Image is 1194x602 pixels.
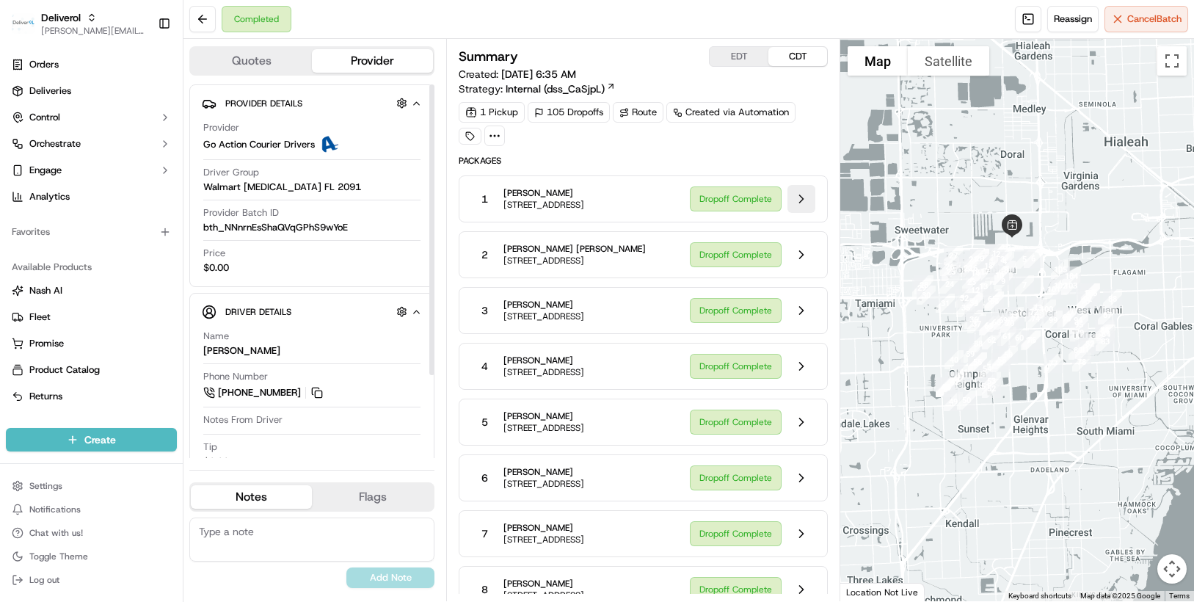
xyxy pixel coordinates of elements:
button: CancelBatch [1104,6,1188,32]
div: 5 [1009,244,1040,275]
button: Notes [191,485,312,509]
img: Jeff Sasse [15,253,38,277]
button: Reassign [1047,6,1099,32]
span: [DATE] 6:35 AM [501,68,576,81]
span: Notifications [29,504,81,515]
div: 88 [1097,283,1128,314]
span: Deliveries [29,84,71,98]
div: Available Products [6,255,177,279]
span: [STREET_ADDRESS] [503,478,584,490]
div: Past conversations [15,191,98,203]
div: 23 [956,266,987,297]
span: Name [203,330,229,343]
span: Log out [29,574,59,586]
button: Map camera controls [1157,554,1187,584]
span: • [122,228,127,239]
div: 87 [1092,300,1123,330]
span: Driver Details [225,306,291,318]
div: 40 [939,344,969,375]
span: Tip [203,440,217,454]
span: Provider Batch ID [203,206,279,220]
button: Product Catalog [6,358,177,382]
div: 67 [979,286,1010,316]
span: 8:12 AM [130,228,166,239]
span: 2 [481,247,488,262]
span: [PERSON_NAME] [503,355,584,366]
button: Quotes [191,49,312,73]
div: 37 [961,308,992,339]
span: 6 [481,471,488,485]
button: Settings [6,476,177,496]
div: 30 [911,280,942,311]
div: 74 [1020,303,1051,334]
img: Chris Sexton [15,214,38,237]
button: Control [6,106,177,129]
div: 105 [1045,254,1076,285]
div: 81 [1069,334,1100,365]
span: Chat with us! [29,527,83,539]
div: 59 [993,339,1024,370]
span: Map data ©2025 Google [1080,592,1160,600]
p: Welcome 👋 [15,59,267,82]
div: 27 [938,240,969,271]
span: Created: [459,67,576,81]
span: Fleet [29,311,51,324]
span: Provider Details [225,98,302,109]
span: [STREET_ADDRESS] [503,422,584,434]
div: 42 [939,366,970,397]
span: Nash AI [29,284,62,297]
span: [PERSON_NAME] [503,578,584,590]
div: 34 [958,287,989,318]
a: 📗Knowledge Base [9,322,118,349]
h3: Summary [459,50,518,63]
div: 8 [991,255,1022,286]
div: 68 [981,307,1012,338]
img: Nash [15,15,44,44]
div: 105 Dropoffs [528,102,610,123]
button: [PERSON_NAME][EMAIL_ADDRESS][PERSON_NAME][DOMAIN_NAME] [41,25,146,37]
div: 26 [934,251,965,282]
span: [PERSON_NAME] [503,187,584,199]
span: Pylon [146,364,178,375]
span: Toggle Theme [29,551,88,562]
img: 1736555255976-a54dd68f-1ca7-489b-9aae-adbdc363a1c4 [15,140,41,167]
div: 21 [958,244,989,275]
div: 101 [1038,274,1069,305]
div: 70 [994,308,1025,338]
div: 36 [958,304,989,335]
span: [STREET_ADDRESS] [503,534,584,545]
div: 71 [999,301,1030,332]
button: Log out [6,570,177,590]
a: Route [613,102,663,123]
div: [PERSON_NAME] [203,344,280,358]
button: Chat with us! [6,523,177,543]
button: Provider Details [202,91,422,115]
span: 4 [481,359,488,374]
div: 56 [962,347,993,377]
div: Start new chat [66,140,241,155]
span: [STREET_ADDRESS] [503,311,584,322]
span: Returns [29,390,62,403]
span: Engage [29,164,62,177]
span: 5 [481,415,488,429]
input: Got a question? Start typing here... [38,95,264,110]
span: Internal (dss_CaSjpL) [506,81,605,96]
div: Strategy: [459,81,616,96]
div: 41 [948,357,979,388]
a: Orders [6,53,177,76]
div: 6 [1018,243,1049,274]
span: Product Catalog [29,363,100,377]
a: Promise [12,337,171,350]
span: [PERSON_NAME] [45,228,119,239]
img: Deliverol [12,13,35,34]
span: [PERSON_NAME] [503,299,584,311]
button: Driver Details [202,300,422,324]
span: 7 [481,526,488,541]
a: Terms (opens in new tab) [1169,592,1190,600]
div: 75 [1016,324,1047,355]
span: Walmart [MEDICAL_DATA] FL 2091 [203,181,361,194]
div: 76 [1015,325,1046,356]
div: 77 [1038,348,1069,379]
button: CDT [768,47,827,66]
span: Packages [459,155,828,167]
